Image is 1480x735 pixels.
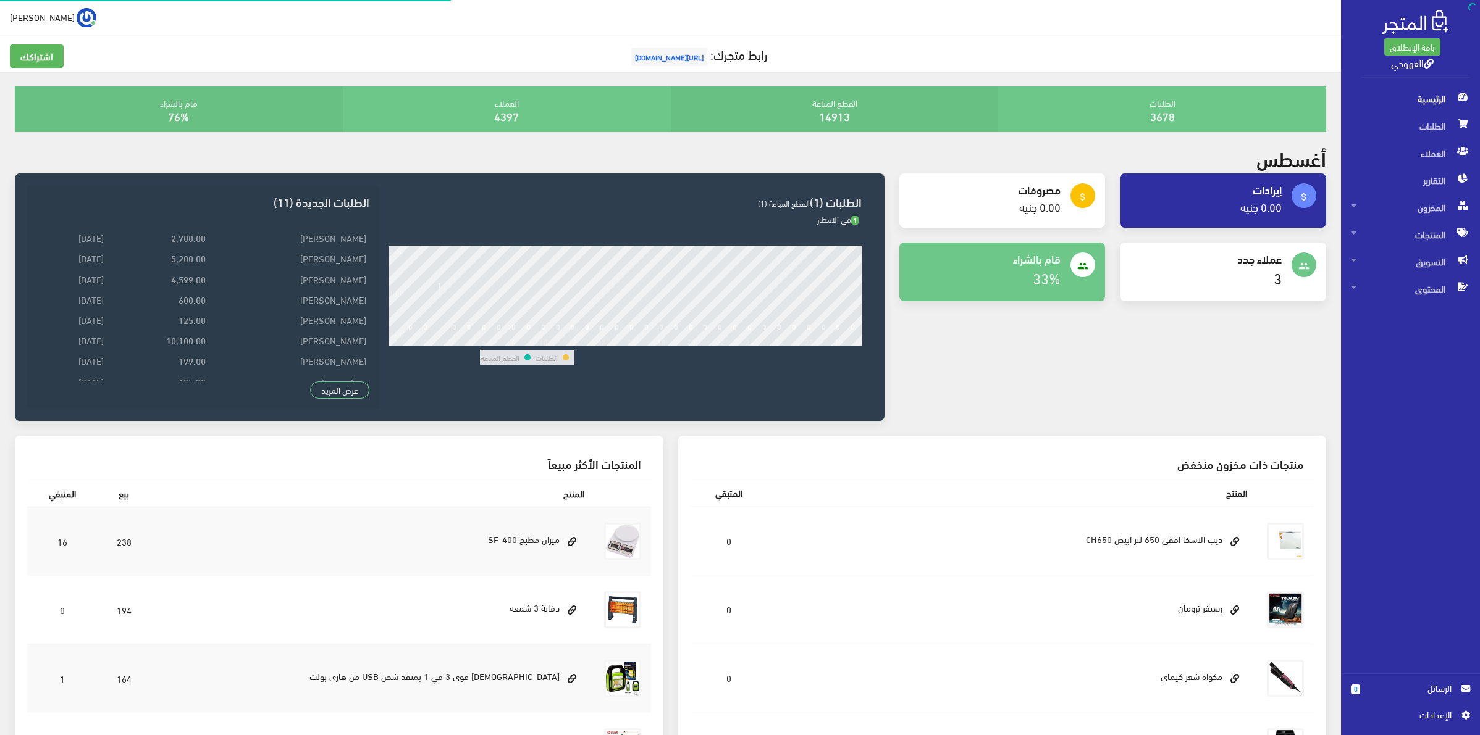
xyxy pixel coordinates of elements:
[1240,196,1282,217] a: 0.00 جنيه
[1351,248,1470,275] span: التسويق
[480,350,520,365] td: القطع المباعة
[1341,275,1480,302] a: المحتوى
[1351,194,1470,221] span: المخزون
[758,196,810,210] span: القطع المباعة (1)
[700,458,1305,470] h3: منتجات ذات مخزون منخفض
[746,337,754,346] div: 24
[1267,660,1304,697] img: mkoa-shaar-kymay.jpg
[171,272,206,286] strong: 4,599.00
[168,106,189,126] a: 76%
[1077,260,1088,272] i: people
[1384,38,1440,56] a: باقة الإنطلاق
[805,337,814,346] div: 28
[691,480,768,506] th: المتبقي
[716,337,725,346] div: 22
[150,575,594,644] td: دفاية 3 شمعه
[37,330,107,351] td: [DATE]
[37,371,107,391] td: [DATE]
[1351,112,1470,139] span: الطلبات
[179,375,206,388] strong: 125.00
[10,44,64,68] a: اشتراكك
[77,8,96,28] img: ...
[1256,147,1326,168] h2: أغسطس
[37,289,107,309] td: [DATE]
[628,337,636,346] div: 16
[1370,681,1452,695] span: الرسائل
[209,371,369,391] td: Asmaa Amr
[671,86,999,132] div: القطع المباعة
[687,337,696,346] div: 20
[1382,10,1448,34] img: .
[1341,221,1480,248] a: المنتجات
[1019,196,1061,217] a: 0.00 جنيه
[1351,275,1470,302] span: المحتوى
[15,86,343,132] div: قام بالشراء
[150,480,594,507] th: المنتج
[1351,708,1470,728] a: اﻹعدادات
[98,575,150,644] td: 194
[27,480,98,507] th: المتبقي
[768,480,1257,506] th: المنتج
[1274,264,1282,291] a: 3
[150,507,594,576] td: ميزان مطبخ SF-400
[10,9,75,25] span: [PERSON_NAME]
[768,507,1257,576] td: ديب الاسكا افقى 650 لتر ابيض CH650
[909,252,1061,265] h4: قام بالشراء
[851,216,859,225] span: 1
[1341,139,1480,167] a: العملاء
[691,644,768,712] td: 0
[209,248,369,268] td: [PERSON_NAME]
[539,337,548,346] div: 10
[604,523,641,560] img: myzan-dygytal-10-kylo.jpg
[1341,167,1480,194] a: التقارير
[628,43,767,65] a: رابط متجرك:[URL][DOMAIN_NAME]
[98,507,150,576] td: 238
[209,289,369,309] td: [PERSON_NAME]
[598,337,607,346] div: 14
[568,337,577,346] div: 12
[98,480,150,507] th: بيع
[1351,139,1470,167] span: العملاء
[452,337,456,346] div: 4
[1341,85,1480,112] a: الرئيسية
[535,350,558,365] td: الطلبات
[1150,106,1175,126] a: 3678
[691,507,768,576] td: 0
[98,644,150,712] td: 164
[1351,167,1470,194] span: التقارير
[1298,260,1310,272] i: people
[1351,85,1470,112] span: الرئيسية
[37,310,107,330] td: [DATE]
[209,228,369,248] td: [PERSON_NAME]
[657,337,666,346] div: 18
[1130,183,1282,196] h4: إيرادات
[1341,112,1480,139] a: الطلبات
[1351,681,1470,708] a: 0 الرسائل
[343,86,671,132] div: العملاء
[691,575,768,644] td: 0
[179,313,206,326] strong: 125.00
[209,351,369,371] td: [PERSON_NAME]
[27,644,98,712] td: 1
[1351,684,1360,694] span: 0
[819,106,850,126] a: 14913
[511,337,516,346] div: 8
[1361,708,1451,721] span: اﻹعدادات
[834,337,843,346] div: 30
[1267,591,1304,628] img: rsyfr-troman.jpg
[37,248,107,268] td: [DATE]
[1391,54,1434,72] a: القهوجي
[310,381,369,399] a: عرض المزيد
[37,268,107,289] td: [DATE]
[37,196,369,207] h3: الطلبات الجديدة (11)
[604,591,641,628] img: dfay-3-shmaah.jpg
[171,231,206,244] strong: 2,700.00
[1341,194,1480,221] a: المخزون
[27,507,98,576] td: 16
[768,644,1257,712] td: مكواة شعر كيماي
[604,660,641,697] img: kshaf-koy-3-fy-1-bmnfth-shhn-usb-mn-hary-bolt.jpg
[817,212,859,226] span: في الانتظار
[209,268,369,289] td: [PERSON_NAME]
[1033,264,1061,291] a: 33%
[775,337,784,346] div: 26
